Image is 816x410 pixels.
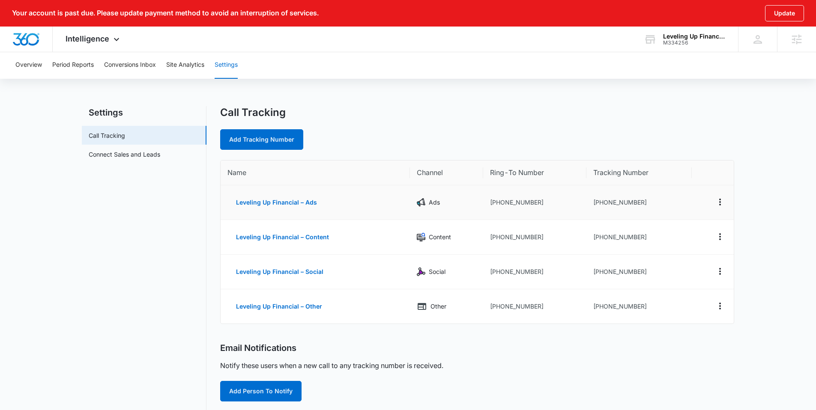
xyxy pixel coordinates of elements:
[220,381,302,401] button: Add Person To Notify
[483,255,586,289] td: [PHONE_NUMBER]
[430,302,446,311] p: Other
[227,261,332,282] button: Leveling Up Financial – Social
[713,299,727,313] button: Actions
[586,185,692,220] td: [PHONE_NUMBER]
[66,34,109,43] span: Intelligence
[89,150,160,159] a: Connect Sales and Leads
[53,27,135,52] div: Intelligence
[713,195,727,209] button: Actions
[220,343,296,354] h2: Email Notifications
[52,51,94,79] button: Period Reports
[227,192,326,213] button: Leveling Up Financial – Ads
[15,51,42,79] button: Overview
[417,198,425,207] img: Ads
[89,131,125,140] a: Call Tracking
[663,33,726,40] div: account name
[586,220,692,255] td: [PHONE_NUMBER]
[227,296,331,317] button: Leveling Up Financial – Other
[483,220,586,255] td: [PHONE_NUMBER]
[586,160,692,185] th: Tracking Number
[765,5,804,21] button: Update
[221,160,410,185] th: Name
[220,106,286,119] h1: Call Tracking
[483,160,586,185] th: Ring-To Number
[215,51,238,79] button: Settings
[220,360,443,371] p: Notify these users when a new call to any tracking number is received.
[713,230,727,244] button: Actions
[410,160,483,185] th: Channel
[417,267,425,276] img: Social
[483,185,586,220] td: [PHONE_NUMBER]
[227,227,338,247] button: Leveling Up Financial – Content
[417,233,425,241] img: Content
[429,267,445,276] p: Social
[82,106,206,119] h2: Settings
[586,289,692,324] td: [PHONE_NUMBER]
[12,9,319,17] p: Your account is past due. Please update payment method to avoid an interruption of services.
[429,198,440,207] p: Ads
[483,289,586,324] td: [PHONE_NUMBER]
[429,232,451,242] p: Content
[713,264,727,278] button: Actions
[663,40,726,46] div: account id
[104,51,156,79] button: Conversions Inbox
[586,255,692,289] td: [PHONE_NUMBER]
[166,51,204,79] button: Site Analytics
[220,129,303,150] a: Add Tracking Number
